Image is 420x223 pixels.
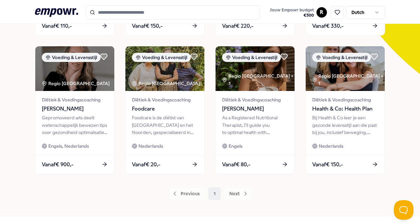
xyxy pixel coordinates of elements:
span: Nederlands [138,142,163,150]
span: Vanaf € 110,- [42,22,72,30]
span: Foodcare [132,105,198,113]
span: Engels, Nederlands [48,142,89,150]
span: [PERSON_NAME] [222,105,288,113]
span: Nederlands [319,142,343,150]
div: Foodcare is de diëtist van [GEOGRAPHIC_DATA] en het Noorden, gespecialiseerd in afvallen, darmpro... [132,114,198,136]
div: Voeding & Levensstijl [222,53,281,62]
div: As a Registered Nutritional Therapist, I'll guide you to optimal health with personalised nutriti... [222,114,288,136]
span: Vanaf € 80,- [222,160,250,169]
span: Diëtiek & Voedingscoaching [132,96,198,103]
div: Regio [GEOGRAPHIC_DATA] + 1 [222,72,295,87]
div: Voeding & Levensstijl [312,53,371,62]
a: package imageVoeding & LevensstijlRegio [GEOGRAPHIC_DATA] Diëtiek & Voedingscoaching[PERSON_NAME]... [35,46,115,174]
span: Engels [229,142,242,150]
div: Gepromoveerd arts deelt wetenschappelijk bewezen tips voor gezondheid optimalisatie via voeding e... [42,114,108,136]
span: Diëtiek & Voedingscoaching [42,96,108,103]
div: Regio [GEOGRAPHIC_DATA] [132,80,201,87]
div: Regio [GEOGRAPHIC_DATA] + 1 [312,72,385,87]
span: Health & Co: Health Plan [312,105,378,113]
span: Vanaf € 900,- [42,160,73,169]
span: Vanaf € 150,- [132,22,163,30]
div: Regio [GEOGRAPHIC_DATA] [42,80,111,87]
a: Jouw Empowr budget€300 [267,6,316,19]
span: Diëtiek & Voedingscoaching [222,96,288,103]
input: Search for products, categories or subcategories [86,5,259,20]
button: R [316,7,327,18]
iframe: Help Scout Beacon - Open [394,200,413,220]
a: package imageVoeding & LevensstijlRegio [GEOGRAPHIC_DATA] + 1Diëtiek & VoedingscoachingHealth & C... [305,46,385,174]
img: package image [216,46,295,91]
span: € 300 [270,13,314,18]
span: Jouw Empowr budget [270,7,314,13]
div: Voeding & Levensstijl [42,53,101,62]
a: package imageVoeding & LevensstijlRegio [GEOGRAPHIC_DATA] + 1Diëtiek & Voedingscoaching[PERSON_NA... [215,46,295,174]
span: Vanaf € 220,- [222,22,253,30]
div: Bij Health & Co leer je een gezonde levensstijl aan die past bij jou, inclusief beweging, slaap, ... [312,114,378,136]
span: Vanaf € 150,- [312,160,343,169]
span: Vanaf € 330,- [312,22,344,30]
button: Jouw Empowr budget€300 [268,6,315,19]
img: package image [125,46,204,91]
span: [PERSON_NAME] [42,105,108,113]
img: package image [306,46,385,91]
span: Vanaf € 20,- [132,160,160,169]
div: Voeding & Levensstijl [132,53,191,62]
span: Diëtiek & Voedingscoaching [312,96,378,103]
img: package image [35,46,114,91]
a: package imageVoeding & LevensstijlRegio [GEOGRAPHIC_DATA] Diëtiek & VoedingscoachingFoodcareFoodc... [125,46,205,174]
